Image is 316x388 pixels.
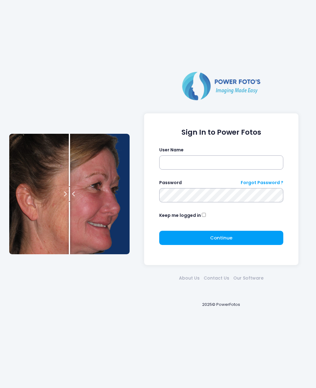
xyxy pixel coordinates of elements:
[159,147,184,153] label: User Name
[241,179,283,186] a: Forgot Password ?
[177,275,202,281] a: About Us
[231,275,265,281] a: Our Software
[202,275,231,281] a: Contact Us
[210,234,232,241] span: Continue
[159,212,201,219] label: Keep me logged in
[180,70,263,101] img: Logo
[159,128,284,137] h1: Sign In to Power Fotos
[136,292,307,318] div: 2025© PowerFotos
[159,231,284,245] button: Continue
[159,179,182,186] label: Password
